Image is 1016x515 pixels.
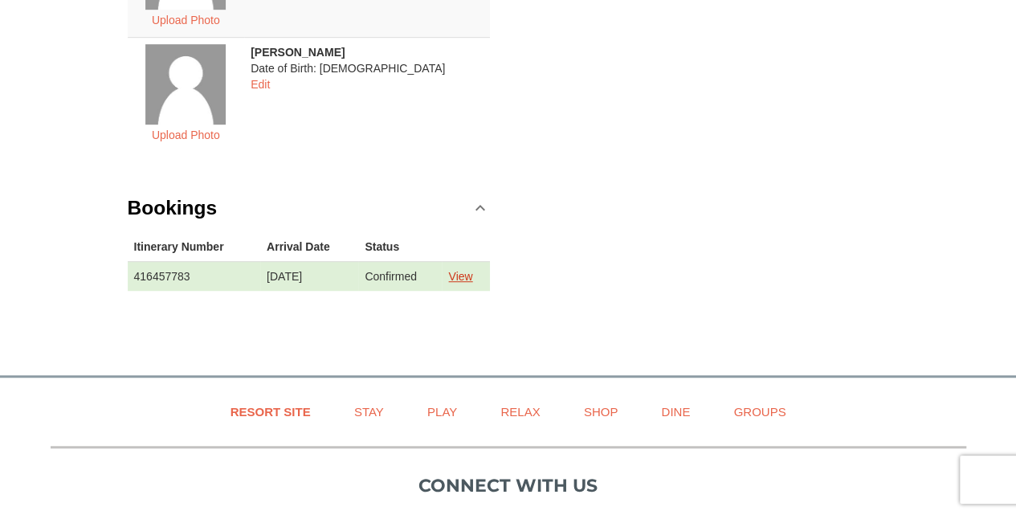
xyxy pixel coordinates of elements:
[358,261,442,291] td: Confirmed
[260,261,358,291] td: [DATE]
[51,472,966,499] p: Connect with us
[251,46,345,59] strong: [PERSON_NAME]
[128,192,218,224] h3: Bookings
[143,10,229,31] button: Upload Photo
[210,394,331,430] a: Resort Site
[260,232,358,262] th: Arrival Date
[407,394,477,430] a: Play
[128,232,261,262] th: Itinerary Number
[145,44,226,125] img: placeholder.jpg
[480,394,560,430] a: Relax
[251,78,270,91] a: Edit
[713,394,806,430] a: Groups
[244,37,490,152] td: Date of Birth: [DEMOGRAPHIC_DATA]
[641,394,710,430] a: Dine
[334,394,404,430] a: Stay
[448,270,472,283] a: View
[128,261,261,291] td: 416457783
[564,394,639,430] a: Shop
[128,184,491,232] a: Bookings
[143,125,229,145] button: Upload Photo
[358,232,442,262] th: Status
